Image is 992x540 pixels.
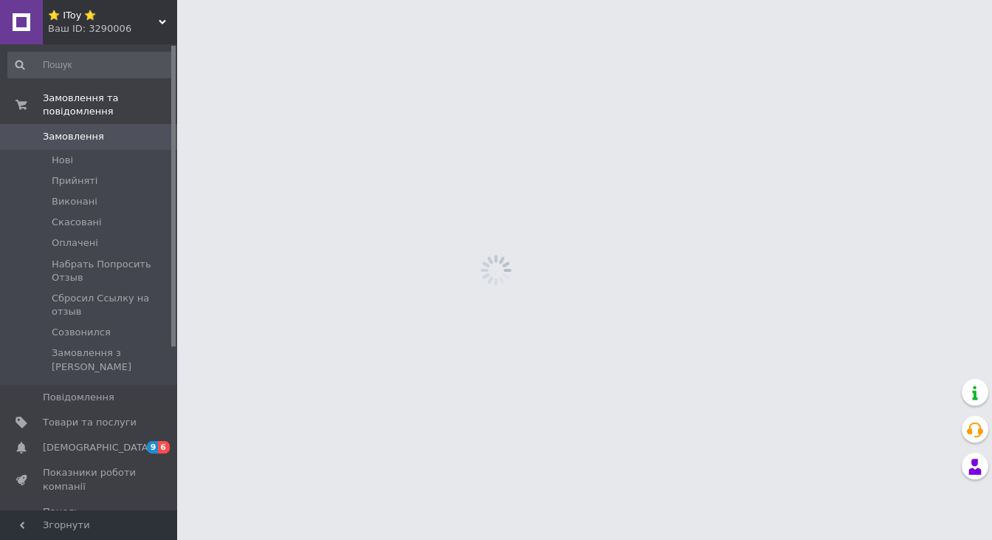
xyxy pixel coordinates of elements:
[52,258,173,284] span: Набрать Попросить Отзыв
[52,195,97,208] span: Виконані
[43,130,104,143] span: Замовлення
[52,154,73,167] span: Нові
[43,391,114,404] span: Повідомлення
[158,441,170,454] span: 6
[147,441,159,454] span: 9
[52,326,111,339] span: Созвонился
[52,216,102,229] span: Скасовані
[52,346,173,373] span: Замовлення з [PERSON_NAME]
[43,441,152,454] span: [DEMOGRAPHIC_DATA]
[43,416,137,429] span: Товари та послуги
[52,174,97,188] span: Прийняті
[52,236,98,250] span: Оплачені
[52,292,173,318] span: Сбросил Ссылку на отзыв
[43,505,137,532] span: Панель управління
[48,9,159,22] span: ⭐ IToy ⭐
[43,466,137,493] span: Показники роботи компанії
[43,92,177,118] span: Замовлення та повідомлення
[48,22,177,35] div: Ваш ID: 3290006
[7,52,174,78] input: Пошук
